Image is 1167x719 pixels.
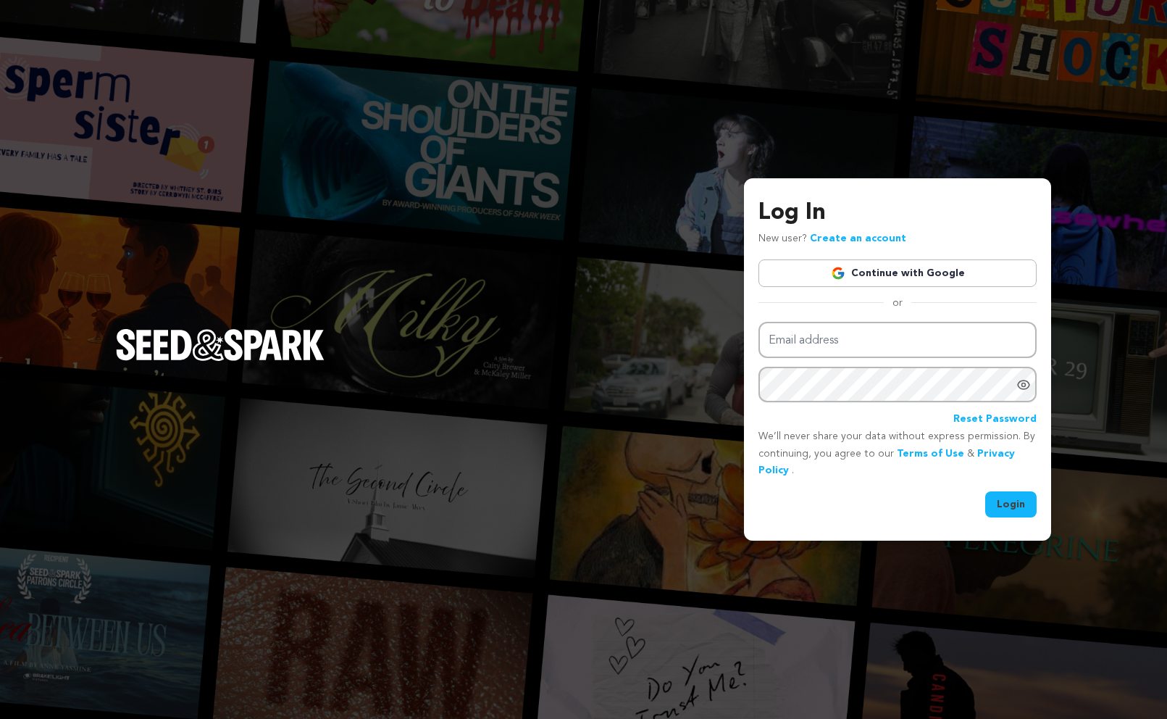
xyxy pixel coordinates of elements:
p: We’ll never share your data without express permission. By continuing, you agree to our & . [758,428,1037,480]
a: Show password as plain text. Warning: this will display your password on the screen. [1016,378,1031,392]
a: Create an account [810,233,906,244]
a: Continue with Google [758,259,1037,287]
a: Terms of Use [897,449,964,459]
a: Reset Password [953,411,1037,428]
span: or [884,296,911,310]
a: Seed&Spark Homepage [116,329,325,390]
img: Seed&Spark Logo [116,329,325,361]
h3: Log In [758,196,1037,230]
p: New user? [758,230,906,248]
button: Login [985,491,1037,518]
img: Google logo [831,266,845,280]
input: Email address [758,322,1037,359]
